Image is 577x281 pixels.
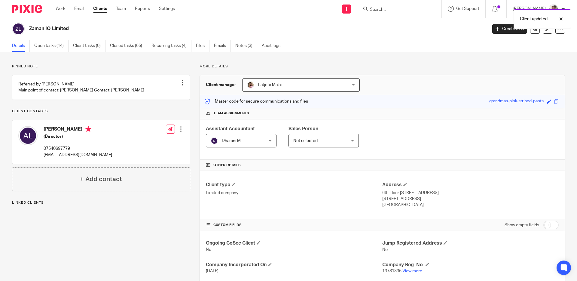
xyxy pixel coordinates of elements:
[12,200,190,205] p: Linked clients
[549,4,558,14] img: Matt%20Circle.png
[262,40,285,52] a: Audit logs
[159,6,175,12] a: Settings
[44,146,112,152] p: 07540697779
[213,163,241,168] span: Other details
[74,6,84,12] a: Email
[80,174,122,184] h4: + Add contact
[402,269,422,273] a: View more
[206,182,382,188] h4: Client type
[110,40,147,52] a: Closed tasks (65)
[520,16,548,22] p: Client updated.
[382,269,401,273] span: 13781336
[85,126,91,132] i: Primary
[505,222,539,228] label: Show empty fields
[288,126,318,131] span: Sales Person
[200,64,565,69] p: More details
[206,223,382,227] h4: CUSTOM FIELDS
[382,190,559,196] p: 6th Floor [STREET_ADDRESS]
[489,98,544,105] div: grandmas-pink-striped-pants
[382,196,559,202] p: [STREET_ADDRESS]
[151,40,191,52] a: Recurring tasks (4)
[214,40,231,52] a: Emails
[44,134,112,140] h5: (Director)
[382,202,559,208] p: [GEOGRAPHIC_DATA]
[222,139,241,143] span: Dharani M
[211,137,218,144] img: svg%3E
[293,139,318,143] span: Not selected
[258,83,282,87] span: Fatjeta Malaj
[235,40,257,52] a: Notes (3)
[206,248,211,252] span: No
[56,6,65,12] a: Work
[206,82,236,88] h3: Client manager
[206,269,218,273] span: [DATE]
[12,109,190,114] p: Client contacts
[135,6,150,12] a: Reports
[18,126,38,145] img: svg%3E
[34,40,69,52] a: Open tasks (14)
[382,182,559,188] h4: Address
[206,240,382,246] h4: Ongoing CoSec Client
[116,6,126,12] a: Team
[204,98,308,104] p: Master code for secure communications and files
[12,23,25,35] img: svg%3E
[44,152,112,158] p: [EMAIL_ADDRESS][DOMAIN_NAME]
[492,24,527,34] a: Create task
[12,64,190,69] p: Pinned note
[206,262,382,268] h4: Company Incorporated On
[206,126,255,131] span: Assistant Accountant
[247,81,254,88] img: MicrosoftTeams-image%20(5).png
[213,111,249,116] span: Team assignments
[196,40,209,52] a: Files
[12,40,30,52] a: Details
[73,40,105,52] a: Client tasks (0)
[44,126,112,134] h4: [PERSON_NAME]
[29,26,392,32] h2: Zaman IQ Limited
[382,262,559,268] h4: Company Reg. No.
[382,248,388,252] span: No
[206,190,382,196] p: Limited company
[93,6,107,12] a: Clients
[12,5,42,13] img: Pixie
[382,240,559,246] h4: Jump Registered Address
